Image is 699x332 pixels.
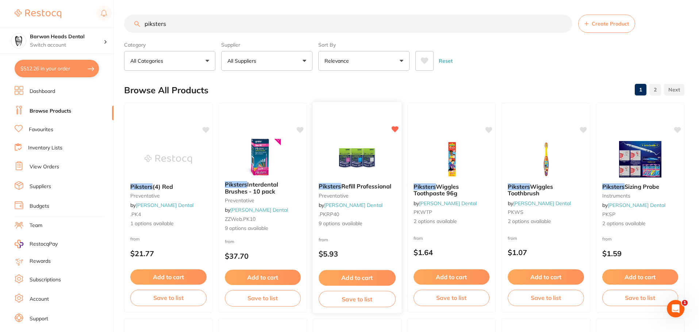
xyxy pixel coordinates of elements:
span: Wiggles Toothbrush [508,183,553,197]
p: Switch account [30,42,104,49]
small: preventative [225,198,301,203]
button: Save to list [130,290,207,306]
a: Account [30,296,49,303]
a: Favourites [29,126,53,133]
a: Inventory Lists [28,144,62,152]
span: (4) Red [153,183,173,190]
b: Piksters Wiggles Toothpaste 96g [414,183,490,197]
label: Sort By [318,42,410,48]
span: from [508,235,517,241]
button: Save to list [508,290,584,306]
span: .PK4 [130,211,141,218]
img: Piksters Wiggles Toothpaste 96g [428,141,475,177]
a: Budgets [30,203,49,210]
a: [PERSON_NAME] Dental [513,200,571,207]
b: Piksters Wiggles Toothbrush [508,183,584,197]
button: Save to list [225,290,301,306]
button: Save to list [319,291,396,307]
a: 2 [649,82,661,97]
img: RestocqPay [15,240,23,248]
span: PKWS [508,209,523,215]
p: $1.07 [508,248,584,257]
a: Rewards [30,258,51,265]
p: All Suppliers [227,57,259,65]
iframe: Intercom live chat [667,300,684,317]
a: Support [30,315,48,323]
b: Piksters Refill Professional [319,183,396,190]
img: Restocq Logo [15,9,61,18]
em: Piksters [414,183,436,190]
small: instruments [602,193,679,199]
p: $5.93 [319,250,396,258]
span: from [414,235,423,241]
img: Piksters Wiggles Toothbrush [522,141,569,177]
button: All Categories [124,51,215,71]
span: from [602,236,612,242]
span: by [319,202,383,208]
a: Browse Products [30,108,71,115]
span: by [602,202,665,208]
a: Subscriptions [30,276,61,284]
label: Supplier [221,42,312,48]
a: View Orders [30,163,59,171]
button: Add to cart [508,269,584,285]
span: Wiggles Toothpaste 96g [414,183,459,197]
em: Piksters [319,183,341,190]
a: [PERSON_NAME] Dental [608,202,665,208]
em: Piksters [602,183,625,190]
input: Search Products [124,15,572,33]
img: Piksters Interdental Brushes - 10 pack [239,139,287,175]
button: Save to list [414,290,490,306]
span: by [414,200,477,207]
button: Reset [437,51,455,71]
p: Relevance [324,57,352,65]
span: by [130,202,193,208]
span: by [225,207,288,213]
span: 2 options available [414,218,490,225]
span: 1 [682,300,688,306]
em: Piksters [225,181,247,188]
button: Add to cart [414,269,490,285]
a: [PERSON_NAME] Dental [324,202,383,208]
a: Suppliers [30,183,51,190]
a: [PERSON_NAME] Dental [230,207,288,213]
span: 9 options available [319,220,396,227]
button: Save to list [602,290,679,306]
small: preventative [319,193,396,199]
p: $1.64 [414,248,490,257]
button: Relevance [318,51,410,71]
a: 1 [635,82,646,97]
span: PKWTP [414,209,432,215]
a: [PERSON_NAME] Dental [136,202,193,208]
img: Barwon Heads Dental [11,34,26,48]
span: Create Product [592,21,629,27]
button: Add to cart [319,270,396,286]
label: Category [124,42,215,48]
small: preventative [130,193,207,199]
p: $21.77 [130,249,207,258]
span: RestocqPay [30,241,58,248]
p: $1.59 [602,249,679,258]
button: Add to cart [225,270,301,285]
a: Dashboard [30,88,55,95]
span: 9 options available [225,225,301,232]
b: Piksters (4) Red [130,183,207,190]
span: Refill Professional [341,183,391,190]
img: Piksters Sizing Probe [617,141,664,177]
a: Team [30,222,42,229]
b: Piksters Interdental Brushes - 10 pack [225,181,301,195]
b: Piksters Sizing Probe [602,183,679,190]
a: RestocqPay [15,240,58,248]
button: $512.26 in your order [15,60,99,77]
span: by [508,200,571,207]
span: 1 options available [130,220,207,227]
h2: Browse All Products [124,85,208,95]
img: Piksters Refill Professional [333,140,381,177]
button: Add to cart [602,269,679,285]
h4: Barwon Heads Dental [30,33,104,40]
p: All Categories [130,57,166,65]
span: PKSP [602,211,615,218]
span: Interdental Brushes - 10 pack [225,181,278,195]
span: Sizing Probe [625,183,659,190]
img: Piksters (4) Red [145,141,192,177]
